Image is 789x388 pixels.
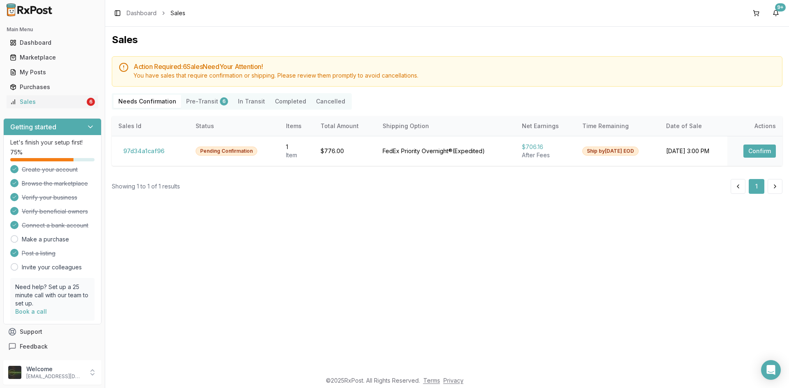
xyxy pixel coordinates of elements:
[3,51,102,64] button: Marketplace
[443,377,464,384] a: Privacy
[270,95,311,108] button: Completed
[582,147,639,156] div: Ship by [DATE] EOD
[383,147,509,155] div: FedEx Priority Overnight® ( Expedited )
[118,145,169,158] button: 97d34a1caf96
[112,116,189,136] th: Sales Id
[127,9,157,17] a: Dashboard
[7,80,98,94] a: Purchases
[196,147,257,156] div: Pending Confirmation
[22,249,55,257] span: Post a listing
[22,165,78,174] span: Create your account
[321,147,369,155] div: $776.00
[286,151,307,159] div: Item
[10,148,23,156] span: 75 %
[3,339,102,354] button: Feedback
[660,116,727,136] th: Date of Sale
[22,235,69,243] a: Make a purchase
[113,95,181,108] button: Needs Confirmation
[376,116,515,136] th: Shipping Option
[10,39,95,47] div: Dashboard
[127,9,185,17] nav: breadcrumb
[423,377,440,384] a: Terms
[7,35,98,50] a: Dashboard
[26,365,83,373] p: Welcome
[22,179,88,188] span: Browse the marketplace
[775,3,786,11] div: 9+
[727,116,782,136] th: Actions
[10,138,95,147] p: Let's finish your setup first!
[7,26,98,33] h2: Main Menu
[134,71,775,80] div: You have sales that require confirmation or shipping. Please review them promptly to avoid cancel...
[3,324,102,339] button: Support
[314,116,376,136] th: Total Amount
[743,145,776,158] button: Confirm
[666,147,721,155] div: [DATE] 3:00 PM
[7,94,98,109] a: Sales6
[769,7,782,20] button: 9+
[15,308,47,315] a: Book a call
[87,98,95,106] div: 6
[26,373,83,380] p: [EMAIL_ADDRESS][DOMAIN_NAME]
[181,95,233,108] button: Pre-Transit
[3,3,56,16] img: RxPost Logo
[3,80,102,94] button: Purchases
[522,143,569,151] div: $706.16
[22,207,88,216] span: Verify beneficial owners
[3,95,102,108] button: Sales6
[233,95,270,108] button: In Transit
[286,143,307,151] div: 1
[10,68,95,76] div: My Posts
[22,221,88,230] span: Connect a bank account
[134,63,775,70] h5: Action Required: 6 Sale s Need Your Attention!
[112,33,782,46] h1: Sales
[171,9,185,17] span: Sales
[522,151,569,159] div: After Fees
[311,95,350,108] button: Cancelled
[279,116,314,136] th: Items
[22,263,82,271] a: Invite your colleagues
[761,360,781,380] div: Open Intercom Messenger
[10,53,95,62] div: Marketplace
[10,98,85,106] div: Sales
[112,182,180,191] div: Showing 1 to 1 of 1 results
[576,116,660,136] th: Time Remaining
[15,283,90,308] p: Need help? Set up a 25 minute call with our team to set up.
[3,66,102,79] button: My Posts
[3,36,102,49] button: Dashboard
[220,97,228,106] div: 6
[515,116,576,136] th: Net Earnings
[7,50,98,65] a: Marketplace
[8,366,21,379] img: User avatar
[10,83,95,91] div: Purchases
[10,122,56,132] h3: Getting started
[749,179,764,194] button: 1
[20,342,48,351] span: Feedback
[22,193,77,202] span: Verify your business
[7,65,98,80] a: My Posts
[189,116,279,136] th: Status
